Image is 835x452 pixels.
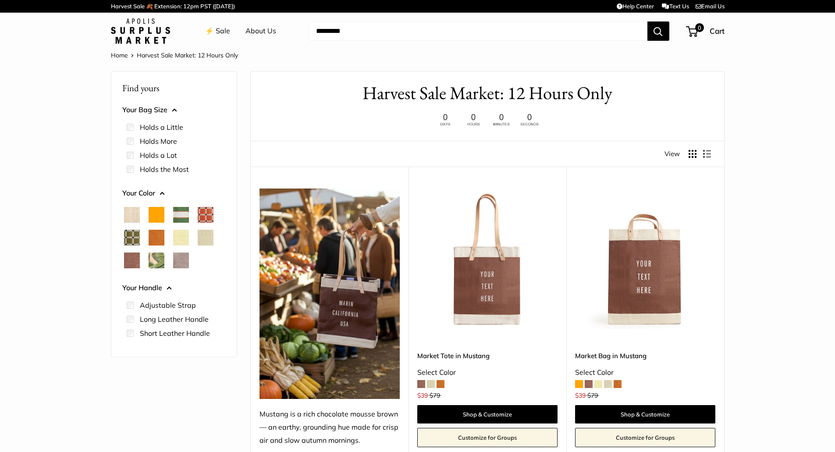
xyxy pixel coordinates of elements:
[140,136,177,146] label: Holds More
[417,189,558,329] img: Market Tote in Mustang
[198,207,213,223] button: Chenille Window Brick
[617,3,654,10] a: Help Center
[664,148,680,160] span: View
[417,428,558,447] a: Customize for Groups
[111,51,128,59] a: Home
[417,189,558,329] a: Market Tote in MustangMarket Tote in Mustang
[124,207,140,223] button: Natural
[417,366,558,379] div: Select Color
[662,3,689,10] a: Text Us
[137,51,238,59] span: Harvest Sale Market: 12 Hours Only
[173,253,189,268] button: Taupe
[122,79,226,96] p: Find yours
[575,189,715,329] img: Market Bag in Mustang
[205,25,230,38] a: ⚡️ Sale
[140,122,183,132] label: Holds a Little
[587,391,598,399] span: $79
[140,150,177,160] label: Holds a Lot
[124,230,140,246] button: Chenille Window Sage
[259,408,400,447] div: Mustang is a rich chocolate mousse brown — an earthy, grounding hue made for crisp air and slow a...
[647,21,669,41] button: Search
[140,328,210,338] label: Short Leather Handle
[140,300,196,310] label: Adjustable Strap
[149,207,164,223] button: Orange
[430,391,440,399] span: $79
[575,189,715,329] a: Market Bag in MustangMarket Bag in Mustang
[149,230,164,246] button: Cognac
[173,207,189,223] button: Court Green
[575,351,715,361] a: Market Bag in Mustang
[417,405,558,424] a: Shop & Customize
[309,21,647,41] input: Search...
[696,3,725,10] a: Email Us
[417,351,558,361] a: Market Tote in Mustang
[264,80,711,106] h1: Harvest Sale Market: 12 Hours Only
[122,281,226,295] button: Your Handle
[173,230,189,246] button: Daisy
[703,150,711,158] button: Display products as list
[575,405,715,424] a: Shop & Customize
[245,25,276,38] a: About Us
[140,314,209,324] label: Long Leather Handle
[111,18,170,44] img: Apolis: Surplus Market
[111,50,238,61] nav: Breadcrumb
[689,150,696,158] button: Display products as grid
[575,428,715,447] a: Customize for Groups
[695,23,704,32] span: 0
[417,391,428,399] span: $39
[122,103,226,117] button: Your Bag Size
[198,230,213,246] button: Mint Sorbet
[575,366,715,379] div: Select Color
[149,253,164,268] button: Palm Leaf
[124,253,140,268] button: Mustang
[259,189,400,399] img: Mustang is a rich chocolate mousse brown — an earthy, grounding hue made for crisp air and slow a...
[433,111,542,128] img: 12 hours only. Ends at 8pm
[687,24,725,38] a: 0 Cart
[710,26,725,36] span: Cart
[575,391,586,399] span: $39
[140,164,189,174] label: Holds the Most
[122,187,226,200] button: Your Color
